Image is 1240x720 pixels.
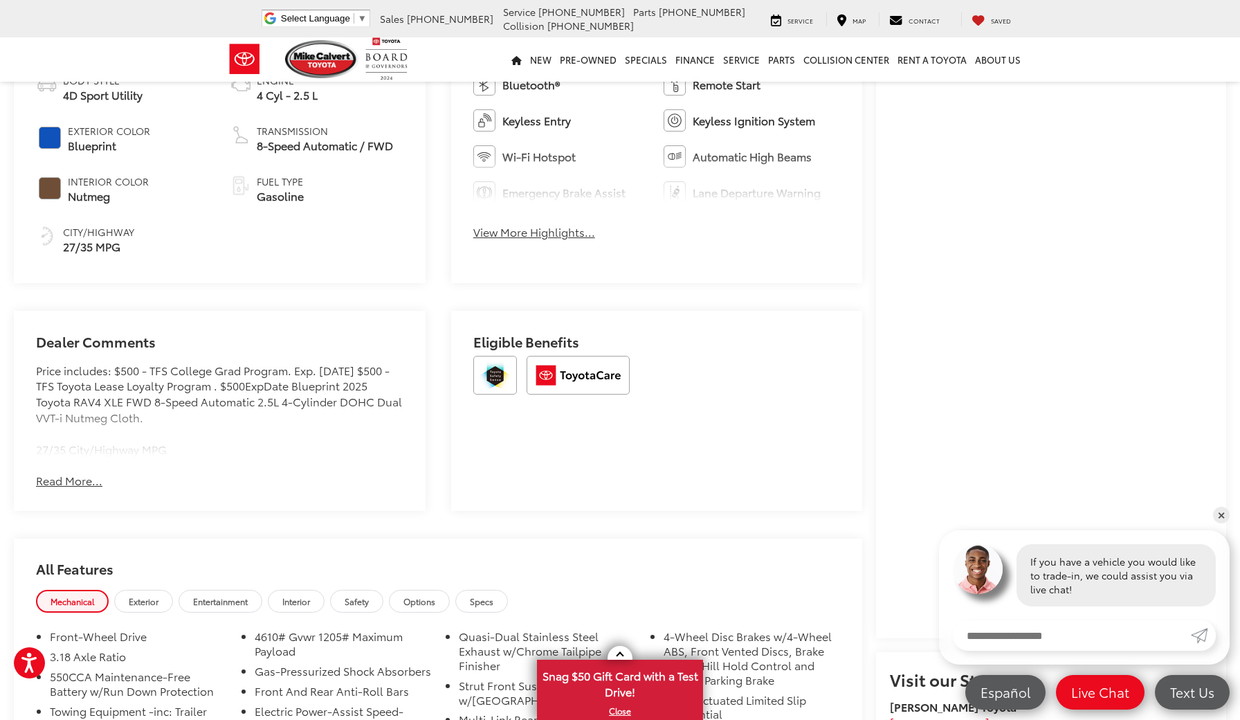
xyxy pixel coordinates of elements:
[36,363,403,458] div: Price includes: $500 - TFS College Grad Program. Exp. [DATE] $500 - TFS Toyota Lease Loyalty Prog...
[473,73,495,96] img: Bluetooth®
[63,239,134,255] span: 27/35 MPG
[257,174,304,188] span: Fuel Type
[693,77,760,93] span: Remote Start
[826,12,876,26] a: Map
[953,620,1191,651] input: Enter your message
[764,37,799,82] a: Parts
[1191,620,1216,651] a: Submit
[282,595,310,607] span: Interior
[1163,683,1221,701] span: Text Us
[621,37,671,82] a: Specials
[664,73,686,96] img: Remote Start
[219,37,271,82] img: Toyota
[893,37,971,82] a: Rent a Toyota
[255,664,432,684] li: Gas-Pressurized Shock Absorbers
[281,13,367,24] a: Select Language​
[39,177,61,199] span: #6F4E37
[255,629,432,664] li: 4610# Gvwr 1205# Maximum Payload
[971,37,1025,82] a: About Us
[1016,544,1216,606] div: If you have a vehicle you would like to trade-in, we could assist you via live chat!
[473,109,495,132] img: Keyless Entry
[664,109,686,132] img: Keyless Ignition System
[68,174,149,188] span: Interior Color
[664,629,841,692] li: 4-Wheel Disc Brakes w/4-Wheel ABS, Front Vented Discs, Brake Assist, Hill Hold Control and Electr...
[953,544,1003,594] img: Agent profile photo
[890,670,1212,688] h2: Visit our Store
[991,16,1011,25] span: Saved
[799,37,893,82] a: Collision Center
[129,595,158,607] span: Exterior
[526,37,556,82] a: New
[852,16,866,25] span: Map
[879,12,950,26] a: Contact
[965,675,1046,710] a: Español
[255,684,432,704] li: Front And Rear Anti-Roll Bars
[459,629,636,678] li: Quasi-Dual Stainless Steel Exhaust w/Chrome Tailpipe Finisher
[974,683,1037,701] span: Español
[403,595,435,607] span: Options
[1155,675,1230,710] a: Text Us
[285,40,358,78] img: Mike Calvert Toyota
[473,356,517,395] img: Toyota Safety Sense Mike Calvert Toyota Houston TX
[556,37,621,82] a: Pre-Owned
[193,595,248,607] span: Entertainment
[1064,683,1136,701] span: Live Chat
[68,188,149,204] span: Nutmeg
[50,649,227,669] li: 3.18 Axle Ratio
[633,5,656,19] span: Parts
[502,113,571,129] span: Keyless Entry
[68,138,150,154] span: Blueprint
[470,595,493,607] span: Specs
[527,356,630,395] img: ToyotaCare Mike Calvert Toyota Houston TX
[459,678,636,713] li: Strut Front Suspension w/[GEOGRAPHIC_DATA]
[473,224,595,240] button: View More Highlights...
[68,124,150,138] span: Exterior Color
[659,5,745,19] span: [PHONE_NUMBER]
[671,37,719,82] a: Finance
[36,225,58,247] img: Fuel Economy
[36,473,102,489] button: Read More...
[473,334,841,356] h2: Eligible Benefits
[63,87,143,103] span: 4D Sport Utility
[50,629,227,649] li: Front-Wheel Drive
[473,145,495,168] img: Wi-Fi Hotspot
[281,13,350,24] span: Select Language
[407,12,493,26] span: [PHONE_NUMBER]
[507,37,526,82] a: Home
[787,16,813,25] span: Service
[257,87,318,103] span: 4 Cyl - 2.5 L
[39,127,61,149] span: #0F52BA
[503,5,536,19] span: Service
[63,225,134,239] span: City/Highway
[50,669,227,704] li: 550CCA Maintenance-Free Battery w/Run Down Protection
[257,124,393,138] span: Transmission
[890,699,1016,714] strong: [PERSON_NAME] Toyota
[760,12,823,26] a: Service
[1056,675,1145,710] a: Live Chat
[358,13,367,24] span: ▼
[502,77,560,93] span: Bluetooth®
[664,145,686,168] img: Automatic High Beams
[547,19,634,33] span: [PHONE_NUMBER]
[36,334,403,363] h2: Dealer Comments
[14,539,862,590] h2: All Features
[538,5,625,19] span: [PHONE_NUMBER]
[961,12,1021,26] a: My Saved Vehicles
[380,12,404,26] span: Sales
[693,113,815,129] span: Keyless Ignition System
[719,37,764,82] a: Service
[345,595,369,607] span: Safety
[538,661,702,703] span: Snag $50 Gift Card with a Test Drive!
[257,188,304,204] span: Gasoline
[503,19,545,33] span: Collision
[257,138,393,154] span: 8-Speed Automatic / FWD
[909,16,940,25] span: Contact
